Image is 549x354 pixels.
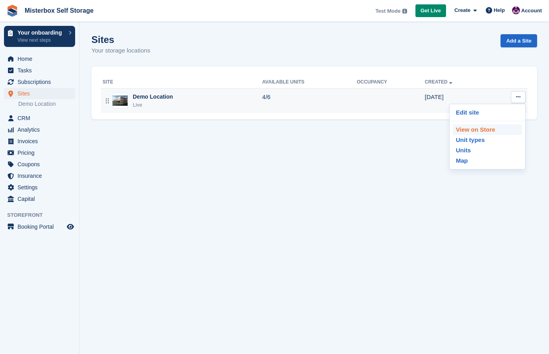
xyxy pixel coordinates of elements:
[17,159,65,170] span: Coupons
[4,53,75,64] a: menu
[4,221,75,232] a: menu
[453,145,522,156] a: Units
[4,159,75,170] a: menu
[17,88,65,99] span: Sites
[17,65,65,76] span: Tasks
[17,170,65,181] span: Insurance
[17,113,65,124] span: CRM
[4,76,75,88] a: menu
[101,76,262,89] th: Site
[4,170,75,181] a: menu
[21,4,97,17] a: Misterbox Self Storage
[4,193,75,204] a: menu
[7,211,79,219] span: Storefront
[66,222,75,231] a: Preview store
[4,88,75,99] a: menu
[454,6,470,14] span: Create
[18,100,75,108] a: Demo Location
[453,135,522,145] a: Unit types
[4,147,75,158] a: menu
[425,79,454,85] a: Created
[402,9,407,14] img: icon-info-grey-7440780725fd019a000dd9b08b2336e03edf1995a4989e88bcd33f0948082b44.svg
[421,7,441,15] span: Get Live
[494,6,505,14] span: Help
[17,182,65,193] span: Settings
[17,221,65,232] span: Booking Portal
[91,34,150,45] h1: Sites
[512,6,520,14] img: Anna Žambůrková
[133,101,173,109] div: Live
[453,156,522,166] a: Map
[4,113,75,124] a: menu
[415,4,446,18] a: Get Live
[357,76,425,89] th: Occupancy
[113,95,128,106] img: Image of Demo Location site
[17,136,65,147] span: Invoices
[262,76,357,89] th: Available Units
[4,65,75,76] a: menu
[91,46,150,55] p: Your storage locations
[521,7,542,15] span: Account
[133,93,173,101] div: Demo Location
[17,124,65,135] span: Analytics
[453,107,522,118] a: Edit site
[17,37,65,44] p: View next steps
[4,136,75,147] a: menu
[17,147,65,158] span: Pricing
[17,30,65,35] p: Your onboarding
[501,34,537,47] a: Add a Site
[4,182,75,193] a: menu
[6,5,18,17] img: stora-icon-8386f47178a22dfd0bd8f6a31ec36ba5ce8667c1dd55bd0f319d3a0aa187defe.svg
[4,26,75,47] a: Your onboarding View next steps
[17,53,65,64] span: Home
[425,88,490,113] td: [DATE]
[453,124,522,135] a: View on Store
[17,76,65,88] span: Subscriptions
[375,7,400,15] span: Test Mode
[17,193,65,204] span: Capital
[262,88,357,113] td: 4/6
[4,124,75,135] a: menu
